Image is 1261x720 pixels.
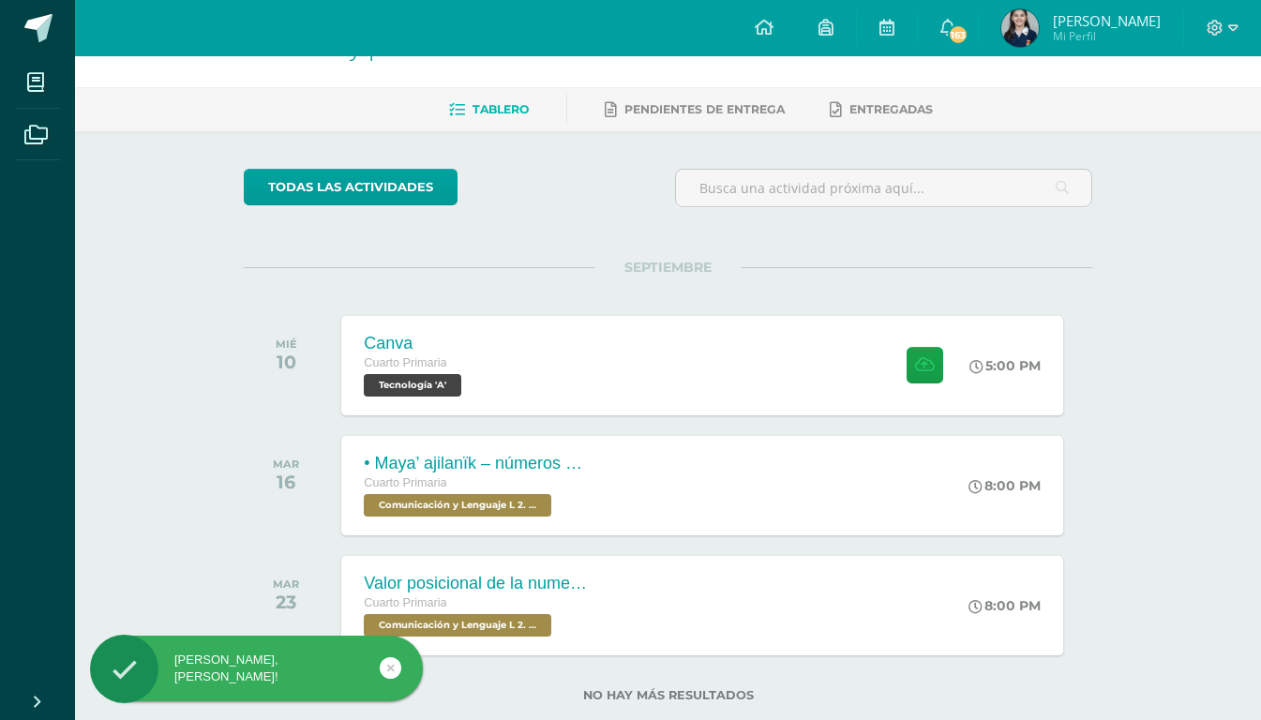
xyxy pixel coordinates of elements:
[276,351,297,373] div: 10
[364,614,551,637] span: Comunicación y Lenguaje L 2. Segundo Idioma 'A'
[364,596,446,609] span: Cuarto Primaria
[948,24,968,45] span: 163
[473,102,529,116] span: Tablero
[594,259,742,276] span: SEPTIEMBRE
[273,457,299,471] div: MAR
[273,471,299,493] div: 16
[1053,11,1161,30] span: [PERSON_NAME]
[364,454,589,473] div: • Maya’ ajilanïk – números mayas.
[90,652,423,685] div: [PERSON_NAME], [PERSON_NAME]!
[364,494,551,517] span: Comunicación y Lenguaje L 2. Segundo Idioma 'A'
[1001,9,1039,47] img: 61c172733fbb3a8833419a57be425855.png
[605,95,785,125] a: Pendientes de entrega
[968,477,1041,494] div: 8:00 PM
[273,577,299,591] div: MAR
[969,357,1041,374] div: 5:00 PM
[276,337,297,351] div: MIÉ
[849,102,933,116] span: Entregadas
[273,591,299,613] div: 23
[968,597,1041,614] div: 8:00 PM
[364,356,446,369] span: Cuarto Primaria
[364,334,466,353] div: Canva
[624,102,785,116] span: Pendientes de entrega
[364,476,446,489] span: Cuarto Primaria
[364,374,461,397] span: Tecnología 'A'
[1053,28,1161,44] span: Mi Perfil
[244,688,1092,702] label: No hay más resultados
[449,95,529,125] a: Tablero
[364,574,589,593] div: Valor posicional de la numeración Maya
[830,95,933,125] a: Entregadas
[676,170,1091,206] input: Busca una actividad próxima aquí...
[244,169,458,205] a: todas las Actividades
